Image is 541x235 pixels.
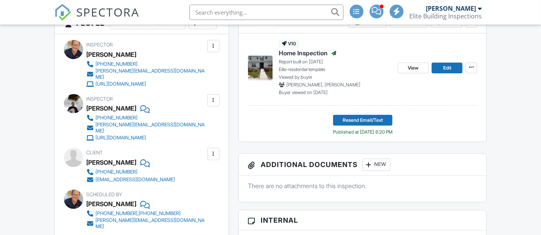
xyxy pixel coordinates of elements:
span: Inspector [87,42,113,48]
div: [PERSON_NAME][EMAIL_ADDRESS][DOMAIN_NAME] [96,68,205,80]
a: SPECTORA [54,10,140,26]
div: [PERSON_NAME] [87,157,137,168]
div: [URL][DOMAIN_NAME] [96,81,146,87]
a: [PHONE_NUMBER] [87,60,205,68]
a: [PHONE_NUMBER] [87,168,175,176]
img: The Best Home Inspection Software - Spectora [54,4,71,21]
input: Search everything... [189,5,343,20]
div: [PERSON_NAME] [87,103,137,114]
div: [PERSON_NAME] [87,49,137,60]
div: [PERSON_NAME][EMAIL_ADDRESS][DOMAIN_NAME] [96,122,205,134]
a: [PERSON_NAME][EMAIL_ADDRESS][DOMAIN_NAME] [87,217,205,230]
h3: Additional Documents [239,154,487,176]
a: [URL][DOMAIN_NAME] [87,134,205,142]
p: There are no attachments to this inspection. [248,182,477,190]
div: [URL][DOMAIN_NAME] [96,135,146,141]
div: [PHONE_NUMBER] [96,169,138,175]
div: [PHONE_NUMBER] [96,61,138,67]
a: [PERSON_NAME][EMAIL_ADDRESS][DOMAIN_NAME] [87,122,205,134]
span: Inspector [87,96,113,102]
a: [PHONE_NUMBER] [87,114,205,122]
h3: Internal [239,210,487,230]
div: [PHONE_NUMBER] [96,115,138,121]
div: New [362,159,390,171]
div: Elite Building Inspections [410,12,482,20]
span: Scheduled By [87,192,122,197]
a: [PHONE_NUMBER],[PHONE_NUMBER] [87,210,205,217]
span: Client [87,150,103,156]
span: SPECTORA [77,4,140,20]
div: [PHONE_NUMBER],[PHONE_NUMBER] [96,210,181,217]
a: [URL][DOMAIN_NAME] [87,80,205,88]
div: [PERSON_NAME] [87,198,137,210]
a: [PERSON_NAME][EMAIL_ADDRESS][DOMAIN_NAME] [87,68,205,80]
div: [PERSON_NAME] [426,5,476,12]
div: [PERSON_NAME][EMAIL_ADDRESS][DOMAIN_NAME] [96,217,205,230]
a: [EMAIL_ADDRESS][DOMAIN_NAME] [87,176,175,184]
div: [EMAIL_ADDRESS][DOMAIN_NAME] [96,177,175,183]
